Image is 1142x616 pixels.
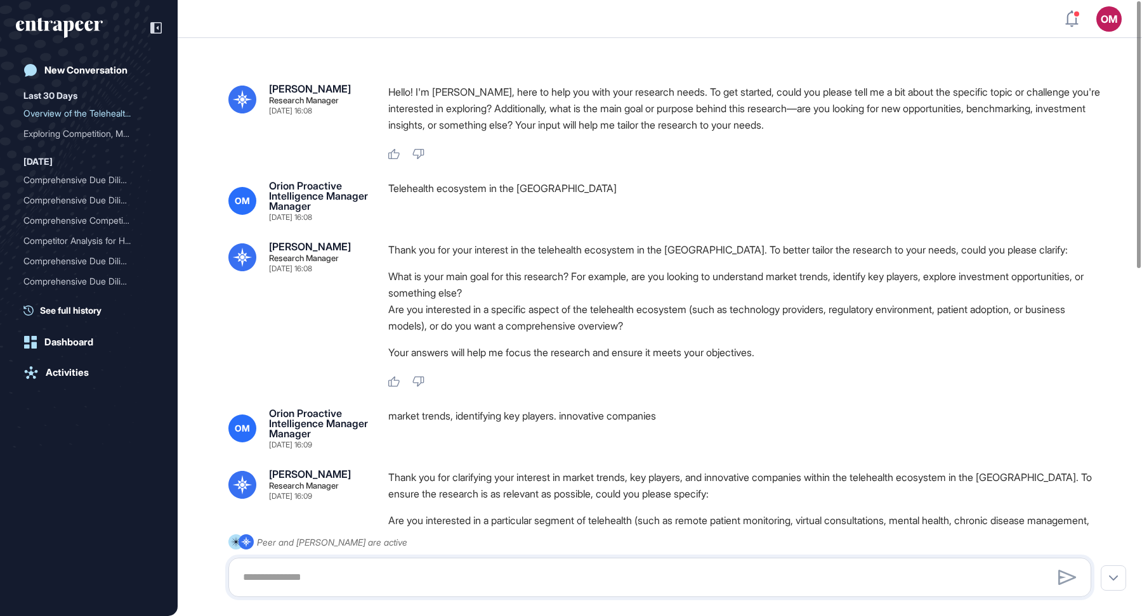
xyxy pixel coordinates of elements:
div: [PERSON_NAME] [269,469,351,479]
span: See full history [40,304,102,317]
div: Orion Proactive Intelligence Manager Manager [269,181,368,211]
div: Research Manager [269,96,339,105]
div: market trends, identifying key players. innovative companies [388,408,1101,449]
div: entrapeer-logo [16,18,103,38]
div: [PERSON_NAME] [269,84,351,94]
span: OM [235,196,250,206]
div: Comprehensive Due Diligen... [23,170,144,190]
div: Exploring Competition, Market Size, and Benchmarks in the USA Digital Health Market [23,124,154,144]
a: New Conversation [16,58,162,83]
div: Comprehensive Due Diligence Competitor Intelligence Report for Cyberwhiz in Cybersecurity [23,271,154,292]
div: Comprehensive Due Diligen... [23,292,144,312]
div: Competitor Analysis for Healysense.ai and Its Global and Local Competitors [23,231,154,251]
div: Research Manager [269,482,339,490]
div: Comprehensive Due Diligence and Competitor Intelligence Report for Risk Primi in the Insurance Se... [23,292,154,312]
div: Dashboard [44,337,93,348]
div: Exploring Competition, Ma... [23,124,144,144]
div: Comprehensive Due Diligen... [23,271,144,292]
div: Activities [46,367,89,378]
div: Overview of the Telehealth Ecosystem in the USA [23,103,154,124]
p: Hello! I'm [PERSON_NAME], here to help you with your research needs. To get started, could you pl... [388,84,1101,133]
li: What is your main goal for this research? For example, are you looking to understand market trend... [388,268,1101,301]
p: Thank you for your interest in the telehealth ecosystem in the [GEOGRAPHIC_DATA]. To better tailo... [388,241,1101,258]
p: Thank you for clarifying your interest in market trends, key players, and innovative companies wi... [388,469,1101,502]
div: [DATE] 16:09 [269,441,312,449]
div: [DATE] [23,154,53,169]
a: See full history [23,304,162,317]
div: Competitor Analysis for H... [23,231,144,251]
p: Your answers will help me focus the research and ensure it meets your objectives. [388,344,1101,361]
div: New Conversation [44,65,128,76]
div: Comprehensive Due Diligence and Competitor Intelligence Report for Cutehill Games [23,170,154,190]
div: Last 30 Days [23,88,77,103]
div: [PERSON_NAME] [269,241,351,252]
div: Peer and [PERSON_NAME] are active [257,534,407,550]
div: [DATE] 16:08 [269,107,312,115]
div: Telehealth ecosystem in the [GEOGRAPHIC_DATA] [388,181,1101,221]
div: [DATE] 16:08 [269,214,312,221]
li: Are you interested in a particular segment of telehealth (such as remote patient monitoring, virt... [388,512,1101,545]
div: Comprehensive Due Diligen... [23,190,144,210]
div: [DATE] 16:09 [269,492,312,500]
span: OM [235,423,250,433]
div: Comprehensive Competitor ... [23,210,144,231]
div: Comprehensive Due Diligence and Competitor Intelligence Report for Novocycle Tech [23,190,154,210]
div: Orion Proactive Intelligence Manager Manager [269,408,368,439]
div: Comprehensive Due Diligence and Competitor Intelligence Report for Cyberwhiz in the Cybersecurity... [23,251,154,271]
div: Comprehensive Competitor Intelligence Report for Orphex in AI-Powered Marketing Automation [23,210,154,231]
div: Comprehensive Due Diligen... [23,251,144,271]
button: OM [1096,6,1122,32]
div: Overview of the Telehealt... [23,103,144,124]
div: [DATE] 16:08 [269,265,312,273]
a: Dashboard [16,330,162,355]
div: Research Manager [269,254,339,262]
a: Activities [16,360,162,385]
li: Are you interested in a specific aspect of the telehealth ecosystem (such as technology providers... [388,301,1101,334]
